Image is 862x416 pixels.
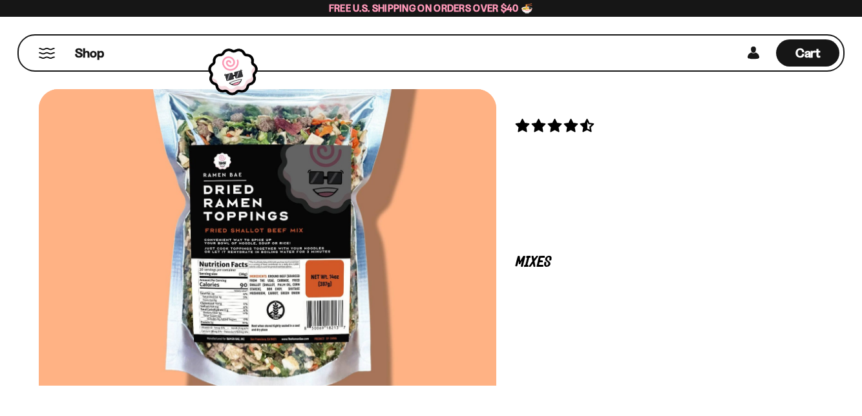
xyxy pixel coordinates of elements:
[38,48,56,59] button: Mobile Menu Trigger
[516,256,804,269] p: Mixes
[795,45,821,61] span: Cart
[776,36,839,70] a: Cart
[329,2,534,14] span: Free U.S. Shipping on Orders over $40 🍜
[516,118,596,134] span: 4.62 stars
[75,39,104,67] a: Shop
[75,45,104,62] span: Shop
